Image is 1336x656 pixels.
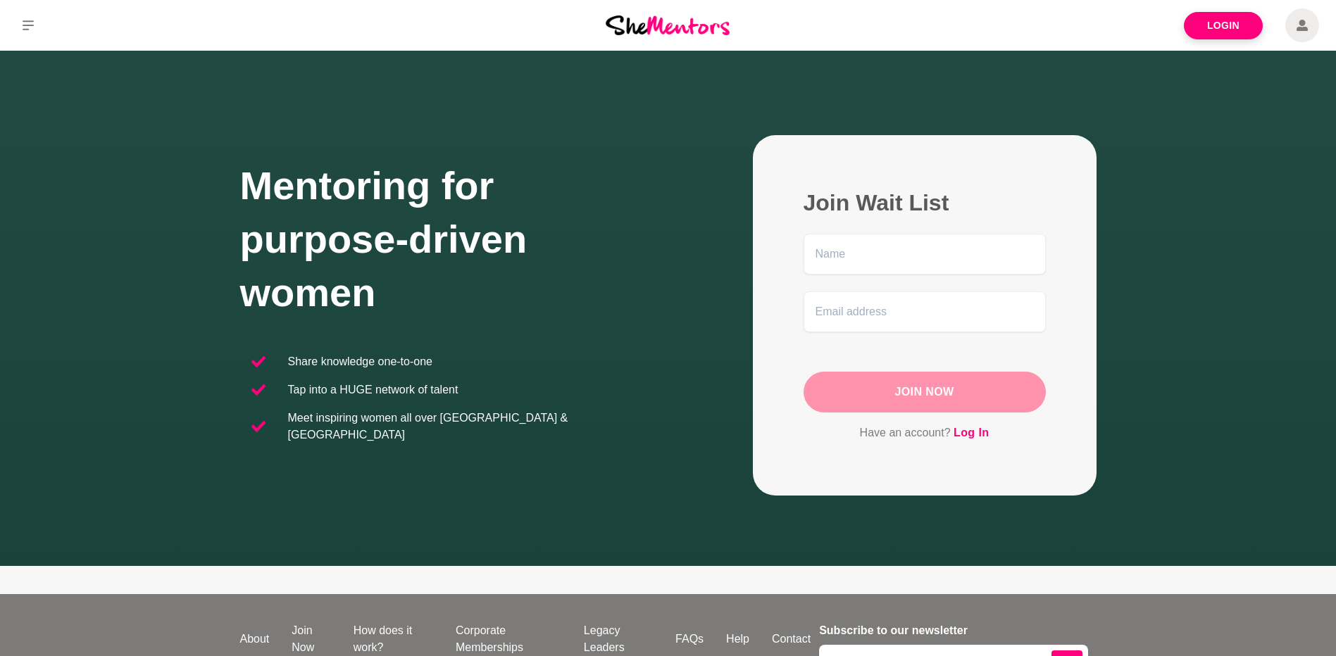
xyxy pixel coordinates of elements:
[342,622,444,656] a: How does it work?
[715,631,761,648] a: Help
[288,353,432,370] p: Share knowledge one-to-one
[804,234,1046,275] input: Name
[804,291,1046,332] input: Email address
[288,410,657,443] p: Meet inspiring women all over [GEOGRAPHIC_DATA] & [GEOGRAPHIC_DATA]
[1184,12,1263,39] a: Login
[288,381,458,398] p: Tap into a HUGE network of talent
[229,631,281,648] a: About
[444,622,573,656] a: Corporate Memberships
[804,424,1046,442] p: Have an account?
[573,622,664,656] a: Legacy Leaders
[606,15,730,34] img: She Mentors Logo
[954,424,989,442] a: Log In
[280,622,342,656] a: Join Now
[240,159,668,320] h1: Mentoring for purpose-driven women
[761,631,822,648] a: Contact
[664,631,715,648] a: FAQs
[804,189,1046,217] h2: Join Wait List
[819,622,1087,639] h4: Subscribe to our newsletter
